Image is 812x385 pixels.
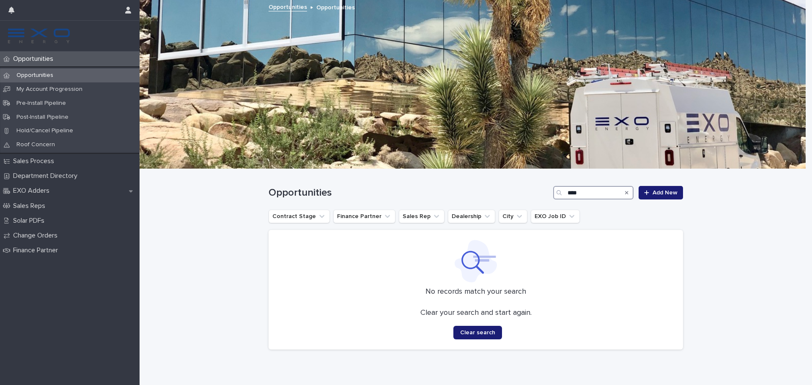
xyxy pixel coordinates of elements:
p: Department Directory [10,172,84,180]
button: EXO Job ID [531,210,580,223]
button: Finance Partner [333,210,395,223]
p: Pre-Install Pipeline [10,100,73,107]
a: Opportunities [269,2,307,11]
p: My Account Progression [10,86,89,93]
p: EXO Adders [10,187,56,195]
button: Contract Stage [269,210,330,223]
p: No records match your search [279,287,673,297]
a: Add New [639,186,683,199]
p: Clear your search and start again. [420,309,532,318]
p: Opportunities [316,2,355,11]
p: Solar PDFs [10,217,51,225]
p: Change Orders [10,232,64,240]
img: FKS5r6ZBThi8E5hshIGi [7,27,71,44]
span: Clear search [460,330,495,336]
button: City [499,210,527,223]
input: Search [553,186,634,199]
p: Sales Reps [10,202,52,210]
p: Finance Partner [10,246,65,254]
p: Roof Concern [10,141,62,148]
h1: Opportunities [269,187,550,199]
p: Opportunities [10,72,60,79]
p: Hold/Cancel Pipeline [10,127,80,134]
button: Clear search [453,326,502,339]
button: Dealership [448,210,495,223]
p: Opportunities [10,55,60,63]
button: Sales Rep [399,210,444,223]
p: Post-Install Pipeline [10,114,75,121]
p: Sales Process [10,157,61,165]
span: Add New [653,190,678,196]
